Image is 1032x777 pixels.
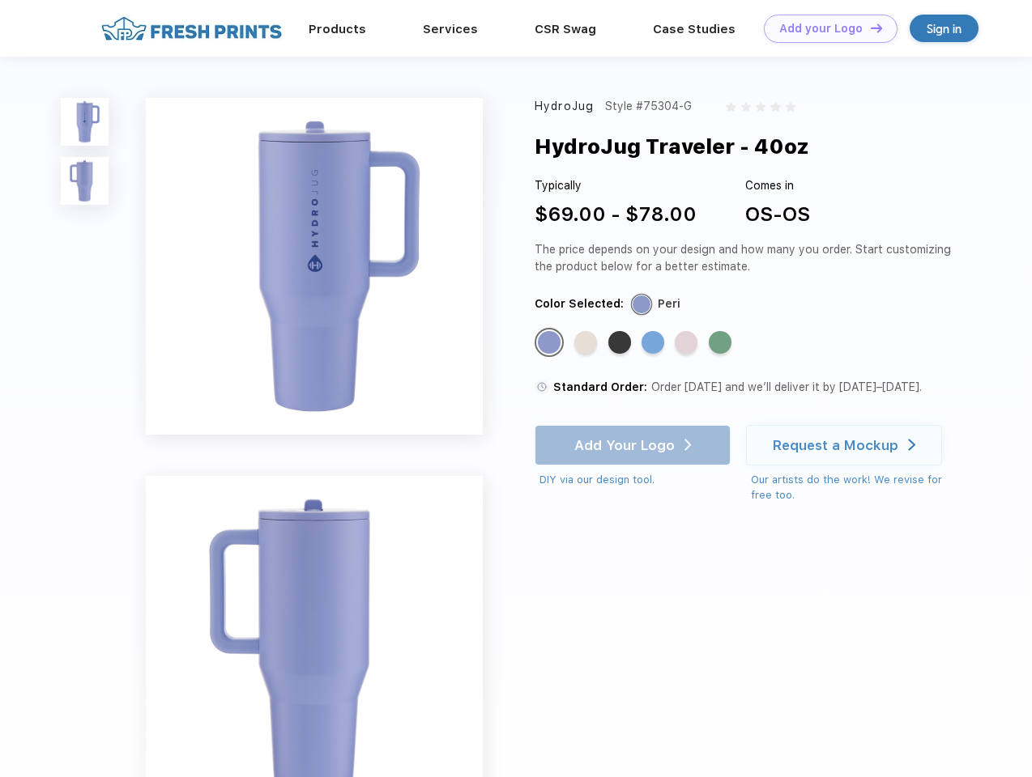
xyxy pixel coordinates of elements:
div: Peri [658,295,680,312]
img: gray_star.svg [726,102,736,112]
div: Pink Sand [675,331,697,354]
div: Color Selected: [535,295,624,312]
span: Order [DATE] and we’ll deliver it by [DATE]–[DATE]. [651,380,922,393]
div: Riptide [642,331,664,354]
div: Sign in [927,19,962,38]
div: Black [608,331,631,354]
img: func=resize&h=100 [61,157,109,205]
span: Standard Order: [553,380,647,393]
a: Products [309,22,366,36]
img: white arrow [908,439,915,451]
div: Add your Logo [779,22,863,36]
img: gray_star.svg [756,102,765,112]
img: gray_star.svg [770,102,780,112]
img: gray_star.svg [741,102,751,112]
div: OS-OS [745,200,810,229]
img: func=resize&h=100 [61,98,109,146]
div: HydroJug [535,98,594,115]
div: Comes in [745,177,810,194]
div: DIY via our design tool. [539,472,731,488]
div: HydroJug Traveler - 40oz [535,131,809,162]
img: gray_star.svg [786,102,795,112]
img: standard order [535,380,549,394]
div: Our artists do the work! We revise for free too. [751,472,957,503]
div: Cream [574,331,597,354]
img: DT [871,23,882,32]
div: Typically [535,177,697,194]
img: func=resize&h=640 [146,98,483,435]
div: $69.00 - $78.00 [535,200,697,229]
a: Sign in [910,15,979,42]
div: Sage [709,331,731,354]
img: fo%20logo%202.webp [96,15,287,43]
div: Request a Mockup [773,437,898,453]
div: Style #75304-G [605,98,692,115]
div: Peri [538,331,561,354]
div: The price depends on your design and how many you order. Start customizing the product below for ... [535,241,957,275]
